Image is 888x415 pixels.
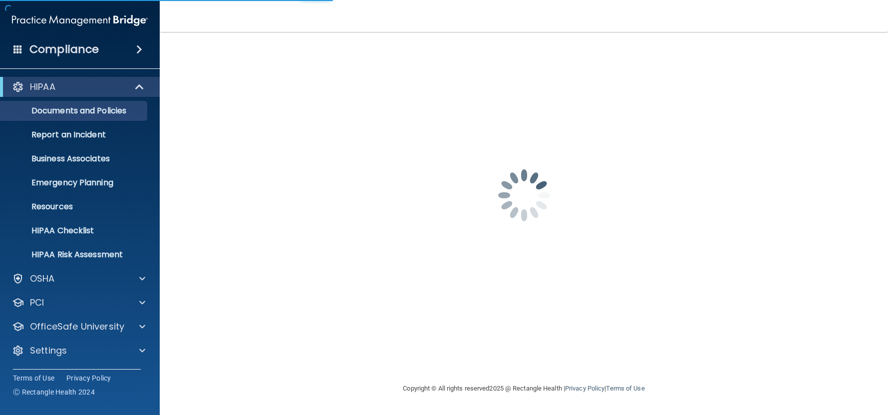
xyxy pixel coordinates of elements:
a: Settings [12,345,145,357]
p: Documents and Policies [6,106,143,116]
p: Settings [30,345,67,357]
p: Resources [6,202,143,212]
img: PMB logo [12,10,148,30]
p: PCI [30,297,44,309]
a: Privacy Policy [66,373,111,383]
img: spinner.e123f6fc.gif [474,145,574,245]
p: HIPAA [30,81,55,93]
h4: Compliance [29,42,99,56]
span: Ⓒ Rectangle Health 2024 [13,387,95,397]
div: Copyright © All rights reserved 2025 @ Rectangle Health | | [342,373,706,405]
a: HIPAA [12,81,145,93]
p: OfficeSafe University [30,321,124,333]
p: HIPAA Risk Assessment [6,250,143,260]
p: OSHA [30,273,55,285]
p: Emergency Planning [6,178,143,188]
p: HIPAA Checklist [6,226,143,236]
a: OSHA [12,273,145,285]
a: Privacy Policy [565,385,604,392]
a: OfficeSafe University [12,321,145,333]
iframe: Drift Widget Chat Controller [715,344,876,384]
a: Terms of Use [606,385,644,392]
p: Business Associates [6,154,143,164]
a: Terms of Use [13,373,54,383]
p: Report an Incident [6,130,143,140]
a: PCI [12,297,145,309]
